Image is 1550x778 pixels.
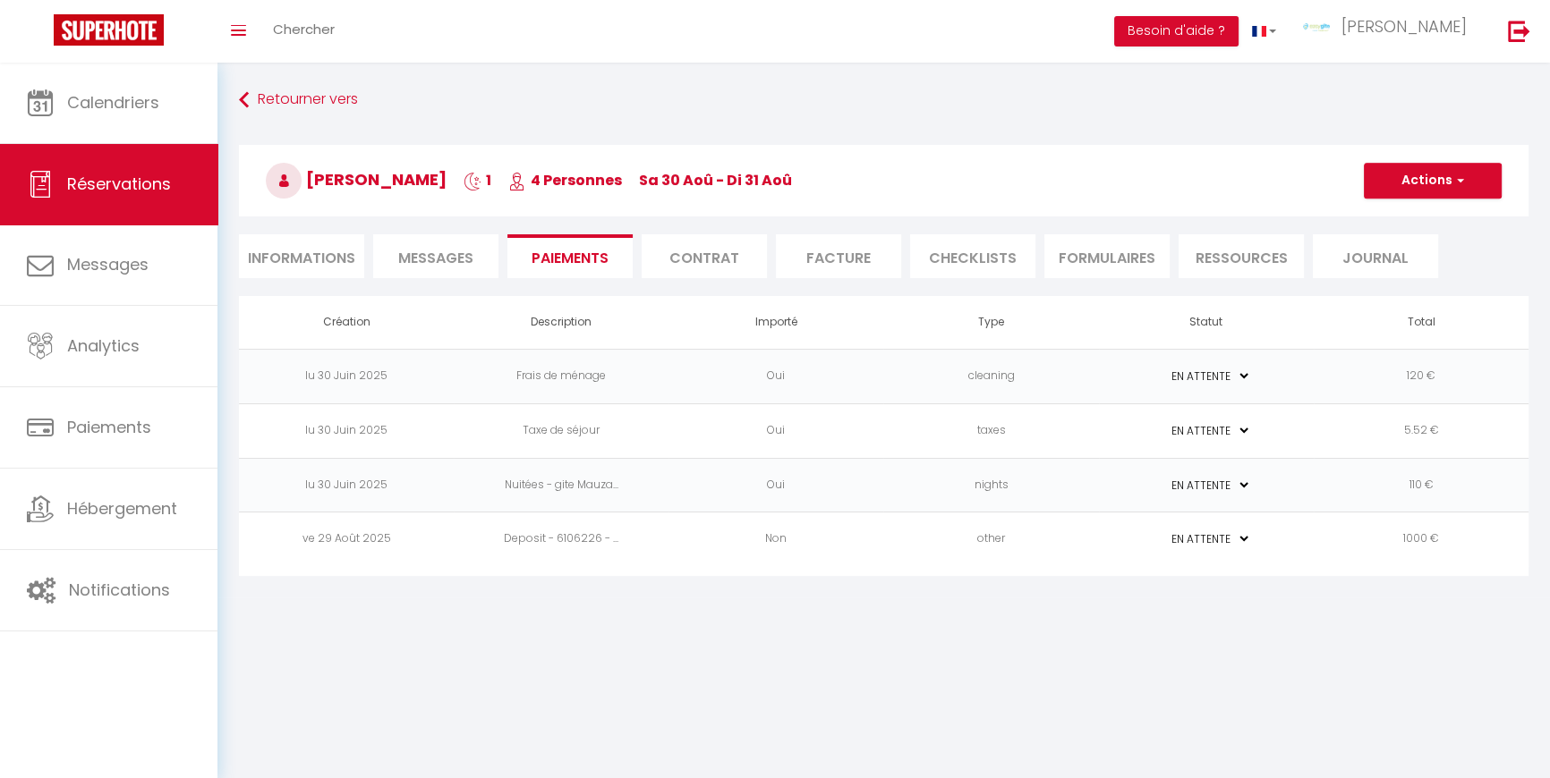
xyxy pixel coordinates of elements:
[883,458,1098,512] td: nights
[883,403,1098,458] td: taxes
[398,248,473,268] span: Messages
[67,253,149,275] span: Messages
[1508,20,1530,42] img: logout
[239,403,454,458] td: lu 30 Juin 2025
[507,234,633,278] li: Paiements
[54,14,164,46] img: Super Booking
[1314,296,1529,349] th: Total
[1314,403,1529,458] td: 5.52 €
[454,403,669,458] td: Taxe de séjour
[642,234,767,278] li: Contrat
[239,234,364,278] li: Informations
[464,170,491,190] span: 1
[1341,15,1467,38] span: [PERSON_NAME]
[776,234,901,278] li: Facture
[239,512,454,567] td: ve 29 Août 2025
[508,170,622,190] span: 4 Personnes
[67,416,151,438] span: Paiements
[239,349,454,403] td: lu 30 Juin 2025
[14,7,68,61] button: Ouvrir le widget de chat LiveChat
[910,234,1035,278] li: CHECKLISTS
[883,512,1098,567] td: other
[1314,512,1529,567] td: 1000 €
[273,20,335,38] span: Chercher
[67,497,177,520] span: Hébergement
[454,512,669,567] td: Deposit - 6106226 - ...
[639,170,792,190] span: sa 30 Aoû - di 31 Aoû
[69,579,170,601] span: Notifications
[239,458,454,512] td: lu 30 Juin 2025
[1303,23,1330,31] img: ...
[454,296,669,349] th: Description
[1364,163,1502,199] button: Actions
[454,349,669,403] td: Frais de ménage
[669,458,883,512] td: Oui
[67,334,140,357] span: Analytics
[1114,16,1239,47] button: Besoin d'aide ?
[1044,234,1170,278] li: FORMULAIRES
[454,458,669,512] td: Nuitées - gite Mauza...
[1179,234,1304,278] li: Ressources
[669,296,883,349] th: Importé
[669,403,883,458] td: Oui
[1314,458,1529,512] td: 110 €
[883,296,1098,349] th: Type
[1099,296,1314,349] th: Statut
[1314,349,1529,403] td: 120 €
[67,173,171,195] span: Réservations
[239,296,454,349] th: Création
[669,512,883,567] td: Non
[1313,234,1438,278] li: Journal
[669,349,883,403] td: Oui
[67,91,159,114] span: Calendriers
[883,349,1098,403] td: cleaning
[266,168,447,190] span: [PERSON_NAME]
[239,84,1529,116] a: Retourner vers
